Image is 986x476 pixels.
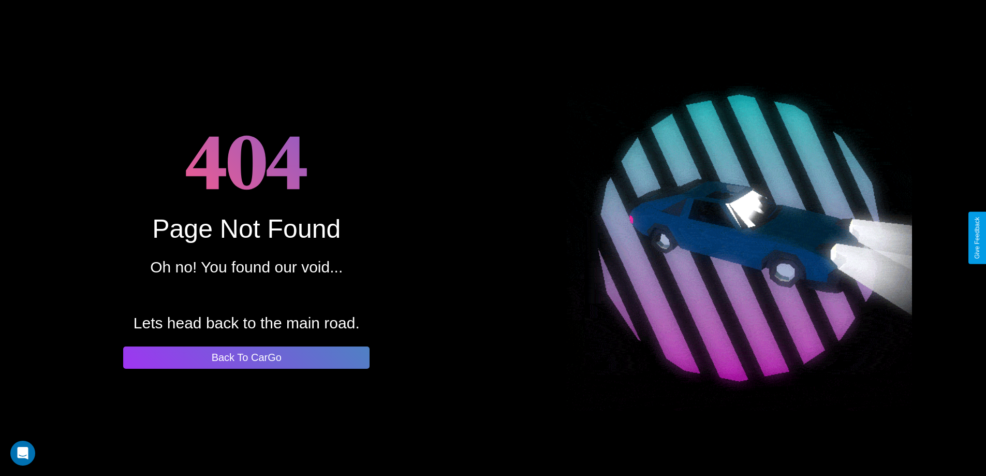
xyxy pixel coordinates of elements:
div: Open Intercom Messenger [10,441,35,466]
div: Page Not Found [152,214,341,244]
button: Back To CarGo [123,347,370,369]
img: spinning car [567,65,912,411]
h1: 404 [185,108,308,214]
p: Oh no! You found our void... Lets head back to the main road. [134,253,360,337]
div: Give Feedback [974,217,981,259]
